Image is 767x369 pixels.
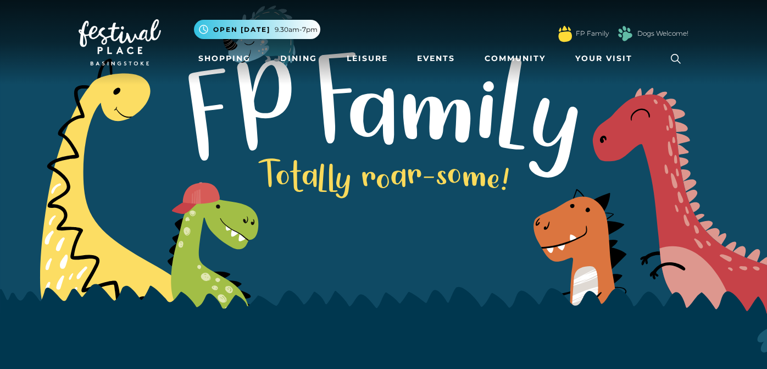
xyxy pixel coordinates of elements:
button: Open [DATE] 9.30am-7pm [194,20,320,39]
span: Your Visit [575,53,632,64]
img: Festival Place Logo [79,19,161,65]
a: FP Family [576,29,609,38]
a: Dogs Welcome! [637,29,688,38]
a: Shopping [194,48,255,69]
a: Your Visit [571,48,642,69]
a: Community [480,48,550,69]
a: Events [413,48,459,69]
span: 9.30am-7pm [275,25,318,35]
a: Leisure [342,48,392,69]
span: Open [DATE] [213,25,270,35]
a: Dining [276,48,321,69]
